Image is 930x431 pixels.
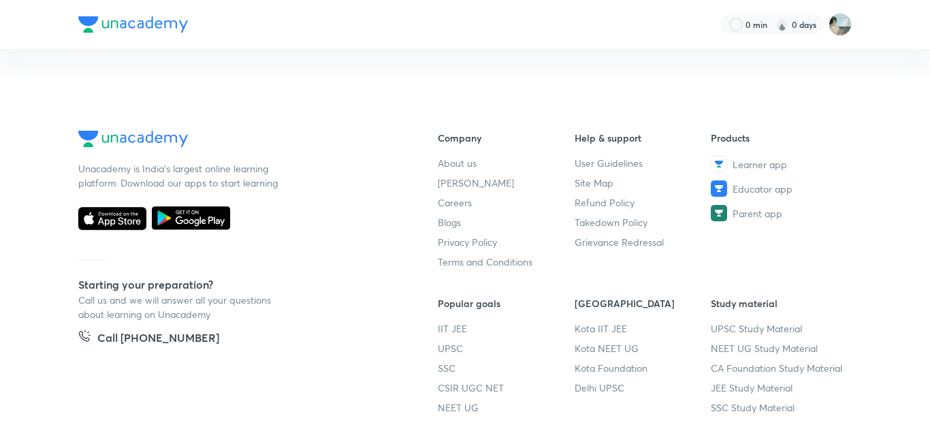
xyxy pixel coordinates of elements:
a: Kota Foundation [575,361,711,375]
img: streak [775,18,789,31]
a: About us [438,156,575,170]
a: UPSC Study Material [711,321,848,336]
img: Parent app [711,205,727,221]
a: Terms and Conditions [438,255,575,269]
h6: Products [711,131,848,145]
img: Company Logo [78,131,188,147]
a: SSC [438,361,575,375]
a: Company Logo [78,131,394,150]
h6: Company [438,131,575,145]
a: Site Map [575,176,711,190]
a: [PERSON_NAME] [438,176,575,190]
a: Delhi UPSC [575,381,711,395]
p: Call us and we will answer all your questions about learning on Unacademy [78,293,283,321]
a: User Guidelines [575,156,711,170]
a: IIT JEE [438,321,575,336]
a: Refund Policy [575,195,711,210]
span: Learner app [733,157,787,172]
span: Educator app [733,182,792,196]
a: Learner app [711,156,848,172]
h5: Call [PHONE_NUMBER] [97,330,219,349]
img: Educator app [711,180,727,197]
h6: [GEOGRAPHIC_DATA] [575,296,711,310]
img: Sanskrati Shresth [829,13,852,36]
a: Blogs [438,215,575,229]
a: Careers [438,195,575,210]
a: NEET UG [438,400,575,415]
img: Company Logo [78,16,188,33]
a: Kota NEET UG [575,341,711,355]
span: Parent app [733,206,782,221]
a: Takedown Policy [575,215,711,229]
span: Careers [438,195,472,210]
img: Learner app [711,156,727,172]
a: Parent app [711,205,848,221]
h5: Starting your preparation? [78,276,394,293]
a: SSC Study Material [711,400,848,415]
p: Unacademy is India’s largest online learning platform. Download our apps to start learning [78,161,283,190]
a: Privacy Policy [438,235,575,249]
a: Call [PHONE_NUMBER] [78,330,219,349]
a: JEE Study Material [711,381,848,395]
a: CA Foundation Study Material [711,361,848,375]
h6: Study material [711,296,848,310]
a: Kota IIT JEE [575,321,711,336]
a: CSIR UGC NET [438,381,575,395]
a: Educator app [711,180,848,197]
a: UPSC [438,341,575,355]
a: NEET UG Study Material [711,341,848,355]
h6: Popular goals [438,296,575,310]
h6: Help & support [575,131,711,145]
a: Grievance Redressal [575,235,711,249]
